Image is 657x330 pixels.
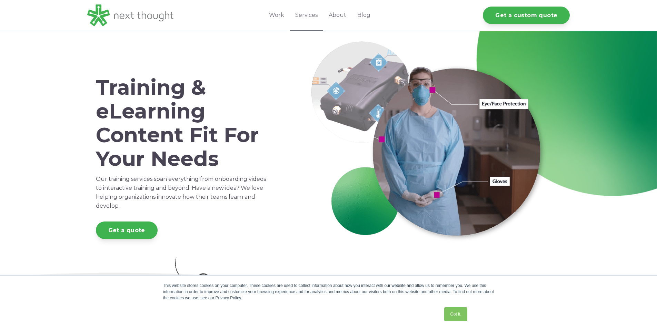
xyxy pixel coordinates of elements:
span: Our training services span everything from onboarding videos to interactive training and beyond. ... [96,176,266,209]
img: Artboard 16 copy [173,254,217,311]
div: This website stores cookies on your computer. These cookies are used to collect information about... [163,282,494,301]
span: Training & eLearning Content Fit For Your Needs [96,75,259,171]
img: Services [311,41,553,246]
a: Got it. [444,307,467,321]
a: Get a custom quote [483,7,570,24]
img: LG - NextThought Logo [87,4,173,26]
a: Get a quote [96,221,158,239]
